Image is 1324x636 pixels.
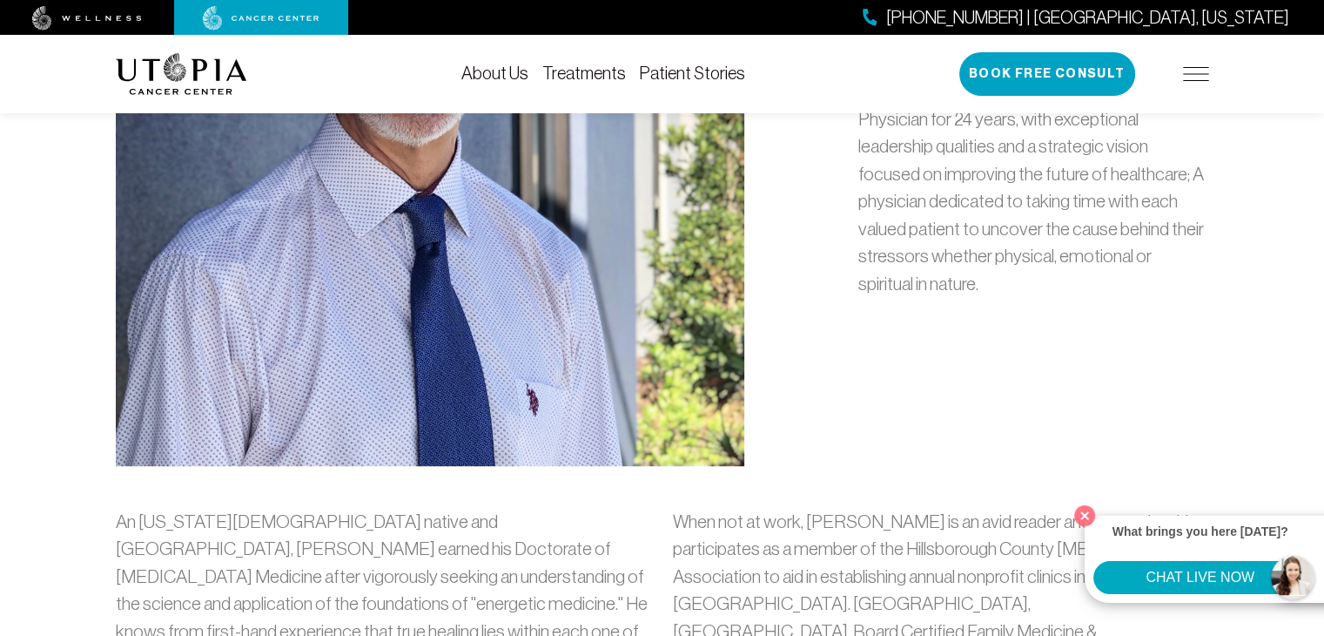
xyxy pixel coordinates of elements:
a: [PHONE_NUMBER] | [GEOGRAPHIC_DATA], [US_STATE] [863,5,1289,30]
img: cancer center [203,6,319,30]
img: icon-hamburger [1183,67,1209,81]
a: About Us [461,64,528,83]
strong: What brings you here [DATE]? [1112,524,1288,538]
a: Treatments [542,64,626,83]
img: logo [116,53,247,95]
span: [PHONE_NUMBER] | [GEOGRAPHIC_DATA], [US_STATE] [886,5,1289,30]
button: Close [1070,501,1099,531]
a: Patient Stories [640,64,745,83]
button: Book Free Consult [959,52,1135,96]
img: wellness [32,6,142,30]
button: CHAT LIVE NOW [1093,561,1307,594]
